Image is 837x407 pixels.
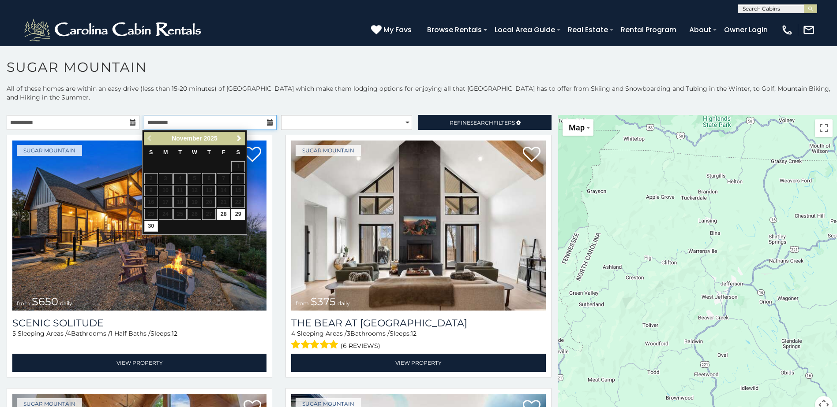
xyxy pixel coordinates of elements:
a: The Bear At [GEOGRAPHIC_DATA] [291,317,545,329]
a: Add to favorites [244,146,261,164]
a: Next [233,133,244,144]
span: Friday [222,149,225,155]
a: RefineSearchFilters [418,115,551,130]
span: 12 [172,329,177,337]
span: from [17,300,30,307]
div: Sleeping Areas / Bathrooms / Sleeps: [291,329,545,351]
span: $375 [311,295,336,308]
span: 3 [347,329,350,337]
a: The Bear At Sugar Mountain from $375 daily [291,141,545,311]
img: Scenic Solitude [12,141,266,311]
span: Wednesday [192,149,197,155]
span: Sunday [149,149,153,155]
button: Toggle fullscreen view [815,119,833,137]
img: mail-regular-white.png [803,24,815,36]
a: View Property [12,354,266,372]
a: 30 [144,221,158,232]
a: Owner Login [720,22,772,37]
span: Tuesday [178,149,182,155]
a: My Favs [371,24,414,36]
a: Sugar Mountain [296,145,361,156]
img: White-1-2.png [22,17,205,43]
span: 4 [67,329,71,337]
span: Search [470,119,493,126]
a: Browse Rentals [423,22,486,37]
span: Saturday [236,149,240,155]
a: Scenic Solitude from $650 daily [12,141,266,311]
span: daily [338,300,350,307]
a: 28 [217,209,230,220]
a: Sugar Mountain [17,145,82,156]
span: Map [569,123,585,132]
span: Next [236,135,243,142]
a: Scenic Solitude [12,317,266,329]
span: daily [60,300,72,307]
a: 29 [231,209,245,220]
span: $650 [32,295,58,308]
span: November [172,135,202,142]
span: Refine Filters [450,119,515,126]
div: Sleeping Areas / Bathrooms / Sleeps: [12,329,266,351]
span: 4 [291,329,295,337]
a: View Property [291,354,545,372]
span: My Favs [383,24,412,35]
a: About [685,22,716,37]
a: Local Area Guide [490,22,559,37]
span: Monday [163,149,168,155]
button: Change map style [563,119,593,136]
img: phone-regular-white.png [781,24,793,36]
span: (6 reviews) [341,340,380,351]
a: Real Estate [563,22,612,37]
span: 1 Half Baths / [110,329,150,337]
a: Rental Program [616,22,681,37]
span: 2025 [204,135,218,142]
img: The Bear At Sugar Mountain [291,141,545,311]
span: 5 [12,329,16,337]
span: Thursday [207,149,211,155]
h3: The Bear At Sugar Mountain [291,317,545,329]
span: 12 [411,329,417,337]
span: from [296,300,309,307]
